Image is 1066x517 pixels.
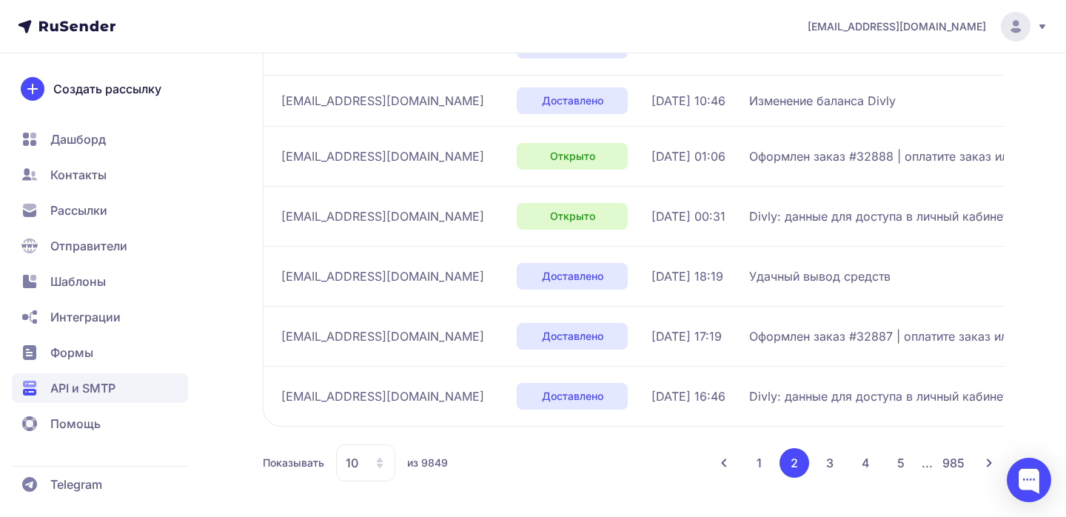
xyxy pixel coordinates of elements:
[50,476,102,493] span: Telegram
[50,273,106,290] span: Шаблоны
[12,470,188,499] a: Telegram
[651,207,725,225] span: [DATE] 00:31
[50,379,115,397] span: API и SMTP
[542,329,603,344] span: Доставлено
[281,207,484,225] span: [EMAIL_ADDRESS][DOMAIN_NAME]
[346,454,358,472] span: 10
[281,267,484,285] span: [EMAIL_ADDRESS][DOMAIN_NAME]
[922,456,933,470] span: ...
[281,387,484,405] span: [EMAIL_ADDRESS][DOMAIN_NAME]
[745,448,774,478] button: 1
[542,389,603,404] span: Доставлено
[50,130,106,148] span: Дашборд
[886,448,916,478] button: 5
[50,308,121,326] span: Интеграции
[542,93,603,108] span: Доставлено
[550,149,595,164] span: Открыто
[50,415,101,433] span: Помощь
[651,267,723,285] span: [DATE] 18:19
[651,92,725,110] span: [DATE] 10:46
[651,147,725,165] span: [DATE] 01:06
[749,387,1008,405] span: Divly: данные для доступа в личный кабинет
[281,92,484,110] span: [EMAIL_ADDRESS][DOMAIN_NAME]
[281,147,484,165] span: [EMAIL_ADDRESS][DOMAIN_NAME]
[651,327,722,345] span: [DATE] 17:19
[50,344,93,361] span: Формы
[749,92,896,110] span: Изменение баланса Divly
[50,201,107,219] span: Рассылки
[780,448,809,478] button: 2
[749,207,1008,225] span: Divly: данные для доступа в личный кабинет
[749,267,891,285] span: Удачный вывод средств
[50,166,107,184] span: Контакты
[651,387,725,405] span: [DATE] 16:46
[281,327,484,345] span: [EMAIL_ADDRESS][DOMAIN_NAME]
[808,19,986,34] span: [EMAIL_ADDRESS][DOMAIN_NAME]
[53,80,161,98] span: Создать рассылку
[407,456,448,470] span: из 9849
[263,456,324,470] span: Показывать
[939,448,968,478] button: 985
[815,448,845,478] button: 3
[851,448,880,478] button: 4
[550,209,595,224] span: Открыто
[50,237,127,255] span: Отправители
[542,269,603,284] span: Доставлено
